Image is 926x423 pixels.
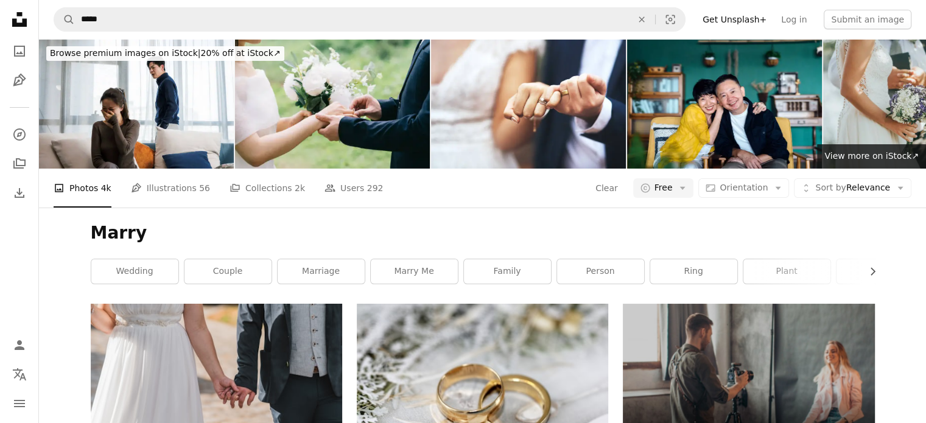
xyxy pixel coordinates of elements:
[656,8,685,31] button: Visual search
[817,144,926,169] a: View more on iStock↗
[628,8,655,31] button: Clear
[654,182,673,194] span: Free
[557,259,644,284] a: person
[695,10,774,29] a: Get Unsplash+
[650,259,737,284] a: ring
[720,183,768,192] span: Orientation
[91,259,178,284] a: wedding
[50,48,200,58] span: Browse premium images on iStock |
[824,10,911,29] button: Submit an image
[7,68,32,93] a: Illustrations
[199,181,210,195] span: 56
[235,39,430,169] img: Image of young Asian bride and groom
[7,122,32,147] a: Explore
[698,178,789,198] button: Orientation
[633,178,694,198] button: Free
[7,152,32,176] a: Collections
[627,39,822,169] img: Portrait of senior Asian woman affectionately embracing her husband, relaxing and sitting on the ...
[861,259,875,284] button: scroll list to the right
[7,362,32,386] button: Language
[815,183,846,192] span: Sort by
[357,382,608,393] a: gold wedding band on white textile
[91,382,342,393] a: man and woman holding hands
[464,259,551,284] a: family
[230,169,305,208] a: Collections 2k
[184,259,272,284] a: couple
[7,333,32,357] a: Log in / Sign up
[367,181,384,195] span: 292
[824,151,919,161] span: View more on iStock ↗
[7,391,32,416] button: Menu
[371,259,458,284] a: marry me
[54,8,75,31] button: Search Unsplash
[743,259,830,284] a: plant
[7,181,32,205] a: Download History
[278,259,365,284] a: marriage
[295,181,305,195] span: 2k
[39,39,292,68] a: Browse premium images on iStock|20% off at iStock↗
[837,259,924,284] a: flower
[774,10,814,29] a: Log in
[54,7,686,32] form: Find visuals sitewide
[324,169,383,208] a: Users 292
[595,178,619,198] button: Clear
[794,178,911,198] button: Sort byRelevance
[7,39,32,63] a: Photos
[131,169,210,208] a: Illustrations 56
[431,39,626,169] img: I pinky promise I'll be by your side forever
[50,48,281,58] span: 20% off at iStock ↗
[7,7,32,34] a: Home — Unsplash
[39,39,234,169] img: Handsome man and beautiful young woman are having quarrel.
[815,182,890,194] span: Relevance
[91,222,875,244] h1: Marry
